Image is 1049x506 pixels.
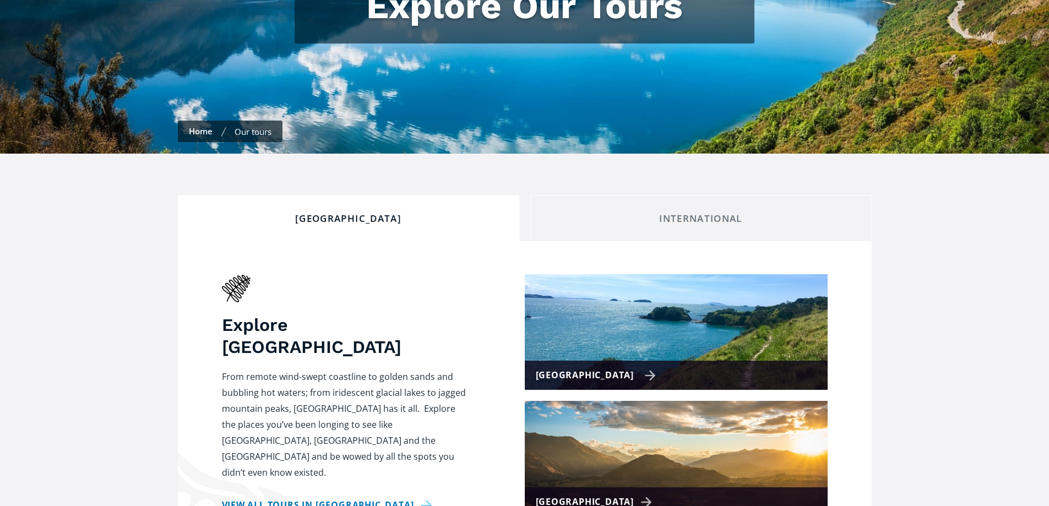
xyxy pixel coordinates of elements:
[222,369,470,481] p: From remote wind-swept coastline to golden sands and bubbling hot waters; from iridescent glacial...
[540,213,862,225] div: International
[189,126,213,137] a: Home
[178,121,282,142] nav: breadcrumbs
[235,126,271,137] div: Our tours
[187,213,510,225] div: [GEOGRAPHIC_DATA]
[222,314,470,358] h3: Explore [GEOGRAPHIC_DATA]
[536,367,656,383] div: [GEOGRAPHIC_DATA]
[525,274,828,390] a: [GEOGRAPHIC_DATA]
